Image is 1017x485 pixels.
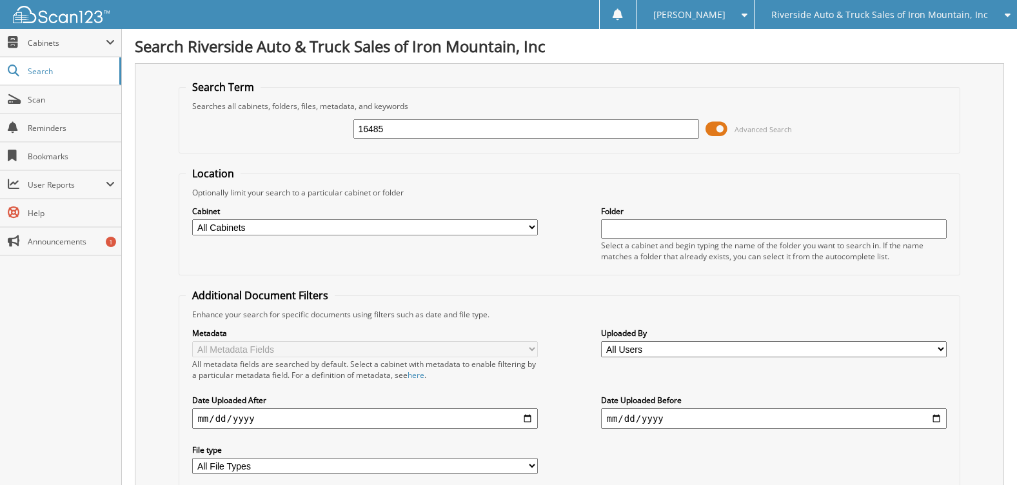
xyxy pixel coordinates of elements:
[601,408,946,429] input: end
[186,166,241,181] legend: Location
[28,66,113,77] span: Search
[771,11,988,19] span: Riverside Auto & Truck Sales of Iron Mountain, Inc
[186,288,335,302] legend: Additional Document Filters
[186,101,953,112] div: Searches all cabinets, folders, files, metadata, and keywords
[601,395,946,406] label: Date Uploaded Before
[408,370,424,381] a: here
[653,11,726,19] span: [PERSON_NAME]
[601,206,946,217] label: Folder
[192,444,537,455] label: File type
[186,187,953,198] div: Optionally limit your search to a particular cabinet or folder
[192,328,537,339] label: Metadata
[28,37,106,48] span: Cabinets
[601,328,946,339] label: Uploaded By
[192,408,537,429] input: start
[953,423,1017,485] iframe: Chat Widget
[28,179,106,190] span: User Reports
[735,124,792,134] span: Advanced Search
[192,359,537,381] div: All metadata fields are searched by default. Select a cabinet with metadata to enable filtering b...
[28,94,115,105] span: Scan
[186,80,261,94] legend: Search Term
[135,35,1004,57] h1: Search Riverside Auto & Truck Sales of Iron Mountain, Inc
[192,206,537,217] label: Cabinet
[28,151,115,162] span: Bookmarks
[186,309,953,320] div: Enhance your search for specific documents using filters such as date and file type.
[28,236,115,247] span: Announcements
[13,6,110,23] img: scan123-logo-white.svg
[106,237,116,247] div: 1
[28,123,115,134] span: Reminders
[28,208,115,219] span: Help
[601,240,946,262] div: Select a cabinet and begin typing the name of the folder you want to search in. If the name match...
[192,395,537,406] label: Date Uploaded After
